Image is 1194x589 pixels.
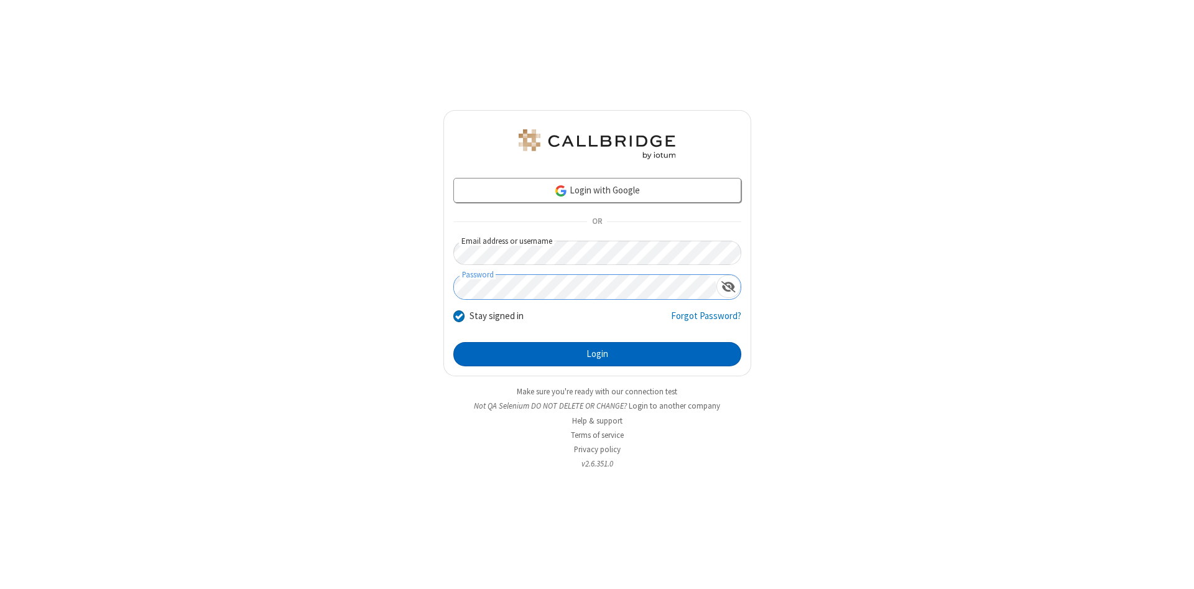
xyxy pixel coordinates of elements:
input: Email address or username [453,241,741,265]
button: Login to another company [629,400,720,412]
div: Show password [716,275,741,298]
a: Forgot Password? [671,309,741,333]
a: Login with Google [453,178,741,203]
button: Login [453,342,741,367]
span: OR [587,213,607,231]
li: v2.6.351.0 [443,458,751,470]
li: Not QA Selenium DO NOT DELETE OR CHANGE? [443,400,751,412]
a: Help & support [572,415,622,426]
label: Stay signed in [470,309,524,323]
a: Terms of service [571,430,624,440]
a: Privacy policy [574,444,621,455]
a: Make sure you're ready with our connection test [517,386,677,397]
input: Password [454,275,716,299]
img: QA Selenium DO NOT DELETE OR CHANGE [516,129,678,159]
img: google-icon.png [554,184,568,198]
iframe: Chat [1163,557,1185,580]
